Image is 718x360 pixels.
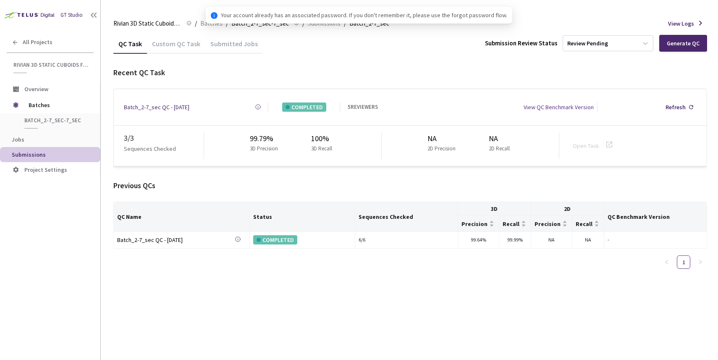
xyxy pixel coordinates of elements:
a: Open Task [573,142,599,150]
span: Submissions [12,151,46,158]
span: Recall [576,221,592,227]
span: Precision [535,221,561,227]
a: Batch_2-7_sec QC - [DATE] [117,235,235,245]
div: - [608,236,703,244]
span: Jobs [12,136,24,143]
td: 99.64% [458,232,499,249]
span: Rivian 3D Static Cuboids fixed[2024-25] [113,18,181,29]
button: right [694,255,707,269]
p: Sequences Checked [124,144,176,153]
div: 99.79% [250,133,281,145]
th: QC Name [114,202,250,231]
th: Sequences Checked [355,202,458,231]
th: Recall [572,216,604,231]
span: Precision [461,221,487,227]
a: Batch_2-7_sec QC - [DATE] [124,102,189,112]
th: QC Benchmark Version [604,202,707,231]
li: Next Page [694,255,707,269]
p: 2D Recall [489,145,510,153]
span: Project Settings [24,166,67,173]
div: 100% [311,133,335,145]
button: left [660,255,673,269]
span: info-circle [211,12,217,19]
div: Batch_2-7_sec QC - [DATE] [117,235,235,244]
p: 2D Precision [427,145,456,153]
span: Batches [200,18,223,29]
span: right [698,260,703,265]
span: Batch_2-7_sec-7_sec [24,117,86,124]
p: 3D Precision [250,145,278,153]
th: Precision [458,216,499,231]
div: Custom QC Task [147,39,205,54]
th: Status [250,202,355,231]
a: Submissions [306,18,342,28]
div: COMPLETED [253,235,297,244]
th: Recall [499,216,531,231]
div: 5 REVIEWERS [348,103,378,111]
th: Precision [531,216,572,231]
div: Generate QC [667,40,700,47]
div: Review Pending [567,39,608,47]
a: Batches [199,18,224,28]
td: NA [572,232,604,249]
th: 2D [531,202,604,216]
p: 3D Recall [311,145,332,153]
td: 99.99% [499,232,531,249]
span: Overview [24,85,48,93]
div: NA [427,133,459,145]
div: GT Studio [60,11,83,19]
li: / [195,18,197,29]
div: Recent QC Task [113,67,707,79]
div: Submitted Jobs [205,39,263,54]
div: Previous QCs [113,180,707,192]
span: View Logs [668,19,694,28]
div: QC Task [113,39,147,54]
div: 6 / 6 [359,236,454,244]
span: Recall [503,221,519,227]
span: Your account already has an associated password. If you don't remember it, please use the forgot ... [221,11,507,20]
span: left [664,260,669,265]
div: NA [489,133,513,145]
span: Batches [29,97,86,113]
li: Previous Page [660,255,673,269]
div: View QC Benchmark Version [524,102,594,112]
div: Submission Review Status [485,38,558,48]
span: Rivian 3D Static Cuboids fixed[2024-25] [13,61,89,68]
th: 3D [458,202,531,216]
td: NA [531,232,572,249]
div: Refresh [666,102,686,112]
div: COMPLETED [282,102,326,112]
div: 3 / 3 [124,132,204,144]
a: 1 [677,256,690,268]
li: 1 [677,255,690,269]
span: All Projects [23,39,52,46]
